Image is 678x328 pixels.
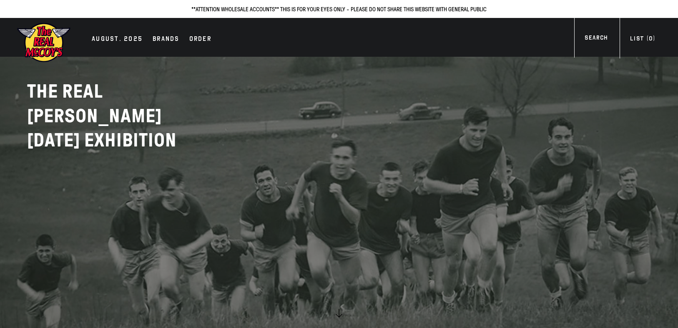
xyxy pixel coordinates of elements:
[649,35,653,42] span: 0
[8,4,670,14] p: **ATTENTION WHOLESALE ACCOUNTS** THIS IS FOR YOUR EYES ONLY - PLEASE DO NOT SHARE THIS WEBSITE WI...
[27,79,236,153] h2: THE REAL [PERSON_NAME]
[620,34,665,45] a: List (0)
[185,34,216,45] a: Order
[189,34,211,45] div: Order
[27,128,236,153] p: [DATE] EXHIBITION
[153,34,179,45] div: Brands
[88,34,147,45] a: AUGUST. 2025
[574,33,618,45] a: Search
[585,33,608,45] div: Search
[630,34,655,45] div: List ( )
[92,34,143,45] div: AUGUST. 2025
[17,22,71,63] img: mccoys-exhibition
